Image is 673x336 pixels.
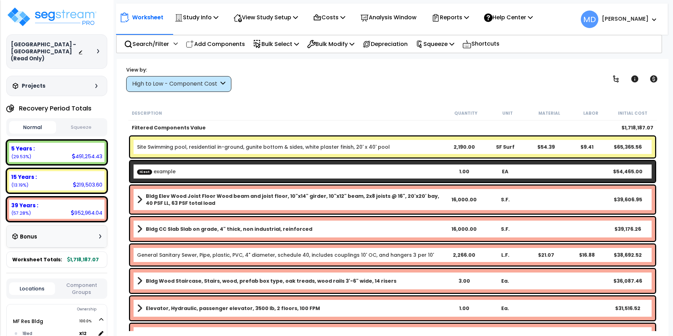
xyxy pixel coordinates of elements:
[13,318,43,325] a: MF Res Bldg 100.0%
[485,305,526,312] div: Ea.
[525,143,566,150] div: $54.39
[566,143,607,150] div: $9.41
[253,39,299,49] p: Bulk Select
[233,13,298,22] p: View Study Setup
[9,282,55,295] button: Locations
[454,110,477,116] small: Quantity
[137,276,444,286] a: Assembly Title
[607,196,648,203] div: $39,606.95
[307,39,354,49] p: Bulk Modify
[444,251,485,258] div: 2,266.00
[485,168,526,175] div: EA
[444,168,485,175] div: 1.00
[9,121,56,134] button: Normal
[182,36,249,52] div: Add Components
[607,143,648,150] div: $65,365.56
[175,13,218,22] p: Study Info
[416,39,454,49] p: Squeeze
[458,35,503,53] div: Shortcuts
[484,13,533,22] p: Help Center
[444,143,485,150] div: 2,190.00
[618,110,647,116] small: Initial Cost
[12,256,62,263] span: Worksheet Totals:
[485,226,526,233] div: S.F.
[58,121,105,134] button: Squeeze
[19,105,91,112] h4: Recovery Period Totals
[11,210,31,216] small: 57.27904060321806%
[462,39,499,49] p: Shortcuts
[566,251,607,258] div: $16.88
[502,110,513,116] small: Unit
[525,251,566,258] div: $21.07
[431,13,469,22] p: Reports
[485,196,526,203] div: S.F.
[359,36,412,52] div: Depreciation
[137,251,434,258] a: Individual Item
[11,182,28,188] small: 13.193525767197402%
[146,277,396,284] b: Bldg Wood Staircase, Stairs, wood, prefab box type, oak treads, wood rails 3'-6" wide, 14 risers
[146,305,320,312] b: Elevator, Hydraulic, passenger elevator, 3500 lb, 2 floors, 100 FPM
[444,305,485,312] div: 1.00
[360,13,416,22] p: Analysis Window
[485,277,526,284] div: Ea.
[73,181,102,188] div: 219,503.60
[20,234,37,240] h3: Bonus
[11,202,38,209] b: 39 Years :
[137,168,176,175] a: Custom Item
[602,15,648,22] b: [PERSON_NAME]
[11,154,31,160] small: 29.527433629584536%
[132,124,206,131] b: Filtered Components Value
[132,80,219,88] div: High to Low - Component Cost
[485,143,526,150] div: SF Surf
[22,82,46,89] h3: Projects
[11,173,37,181] b: 15 Years :
[11,145,35,152] b: 5 Years :
[362,39,408,49] p: Depreciation
[137,193,444,207] a: Assembly Title
[581,11,598,28] span: MD
[79,317,98,325] span: 100.0%
[126,66,231,73] div: View by:
[186,39,245,49] p: Add Components
[71,209,102,216] div: 952,964.04
[137,143,390,150] a: Individual Item
[444,226,485,233] div: 16,000.00
[132,110,162,116] small: Description
[583,110,598,116] small: Labor
[607,277,648,284] div: $36,087.46
[137,303,444,313] a: Assembly Title
[485,251,526,258] div: L.F.
[137,169,152,174] span: ICost
[146,226,312,233] b: Bldg CC Slab Slab on grade, 4" thick, non industrial, reinforced
[137,224,444,234] a: Assembly Title
[132,13,163,22] p: Worksheet
[444,196,485,203] div: 16,000.00
[607,305,648,312] div: $31,516.52
[146,193,444,207] b: Bldg Elev Wood Joist Floor Wood beam and joist floor, 10"x14" girder, 10"x12" beam, 2x8 joists @ ...
[607,168,648,175] div: $54,465.00
[59,281,104,296] button: Component Groups
[67,256,99,263] b: 1,718,187.07
[11,41,78,62] h3: [GEOGRAPHIC_DATA] - [GEOGRAPHIC_DATA] (Read Only)
[6,6,97,27] img: logo_pro_r.png
[607,251,648,258] div: $38,692.52
[444,277,485,284] div: 3.00
[21,305,107,314] div: Ownership
[607,226,648,233] div: $39,176.26
[621,124,653,131] b: $1,718,187.07
[72,153,102,160] div: 491,254.43
[538,110,560,116] small: Material
[124,39,169,49] p: Search/Filter
[313,13,345,22] p: Costs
